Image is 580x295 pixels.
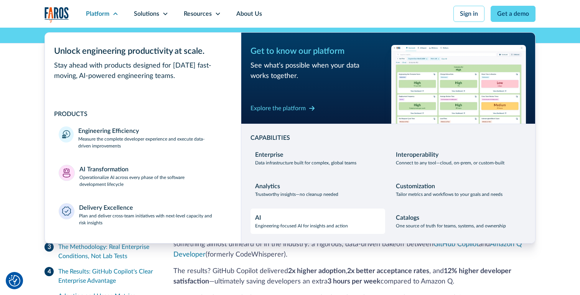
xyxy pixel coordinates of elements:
[347,268,429,275] strong: 2x better acceptance rates
[391,209,526,234] a: CatalogsOne source of truth for teams, systems, and ownership
[250,104,306,113] div: Explore the platform
[255,191,338,198] p: Trustworthy insights—no cleanup needed
[44,28,536,244] nav: Platform
[453,6,484,22] a: Sign in
[9,275,20,287] img: Revisit consent button
[250,177,385,202] a: AnalyticsTrustworthy insights—no cleanup needed
[391,177,526,202] a: CustomizationTailor metrics and workflows to your goals and needs
[79,212,227,226] p: Plan and deliver cross-team initiatives with next-level capacity and risk insights
[78,136,227,149] p: Measure the complete developer experience and execute data-driven improvements
[44,7,69,23] img: Logo of the analytics and reporting company Faros.
[58,242,155,261] div: The Methodology: Real Enterprise Conditions, Not Lab Tests
[250,45,385,58] div: Get to know our platform
[78,126,139,136] div: Engineering Efficiency
[288,268,346,275] strong: 2x higher adoption
[391,45,526,124] img: Workflow productivity trends heatmap chart
[250,209,385,234] a: AIEngineering-focused AI for insights and action
[184,9,212,18] div: Resources
[255,159,356,166] p: Data infrastructure built for complex, global teams
[491,6,536,22] a: Get a demo
[255,150,283,159] div: Enterprise
[396,182,435,191] div: Customization
[54,122,232,154] a: Engineering EfficiencyMeasure the complete developer experience and execute data-driven improvements
[433,241,479,248] a: GitHub Copilot
[54,45,232,58] div: Unlock engineering productivity at scale.
[396,222,506,229] p: One source of truth for teams, systems, and ownership
[86,9,109,18] div: Platform
[396,191,503,198] p: Tailor metrics and workflows to your goals and needs
[255,222,348,229] p: Engineering-focused AI for insights and action
[79,165,129,174] div: AI Transformation
[255,182,280,191] div: Analytics
[250,102,315,114] a: Explore the platform
[134,9,159,18] div: Solutions
[79,203,133,212] div: Delivery Excellence
[173,266,536,287] p: The results? GitHub Copilot delivered , , and —ultimately saving developers an extra compared to ...
[79,174,227,188] p: Operationalize AI across every phase of the software development lifecycle
[396,150,438,159] div: Interoperability
[54,160,232,192] a: AI TransformationOperationalize AI across every phase of the software development lifecycle
[250,133,526,143] div: CAPABILITIES
[255,213,261,222] div: AI
[250,146,385,171] a: EnterpriseData infrastructure built for complex, global teams
[391,146,526,171] a: InteroperabilityConnect to any tool—cloud, on-prem, or custom-built
[396,159,504,166] p: Connect to any tool—cloud, on-prem, or custom-built
[250,61,385,81] div: See what’s possible when your data works together.
[328,278,381,285] strong: 3 hours per week
[44,7,69,23] a: home
[396,213,419,222] div: Catalogs
[44,239,155,264] a: The Methodology: Real Enterprise Conditions, Not Lab Tests
[58,267,155,285] div: The Results: GitHub Copilot's Clear Enterprise Advantage
[44,264,155,288] a: The Results: GitHub Copilot's Clear Enterprise Advantage
[54,199,232,231] a: Delivery ExcellencePlan and deliver cross-team initiatives with next-level capacity and risk insi...
[54,109,232,119] div: PRODUCTS
[54,61,232,81] div: Stay ahead with products designed for [DATE] fast-moving, AI-powered engineering teams.
[9,275,20,287] button: Cookie Settings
